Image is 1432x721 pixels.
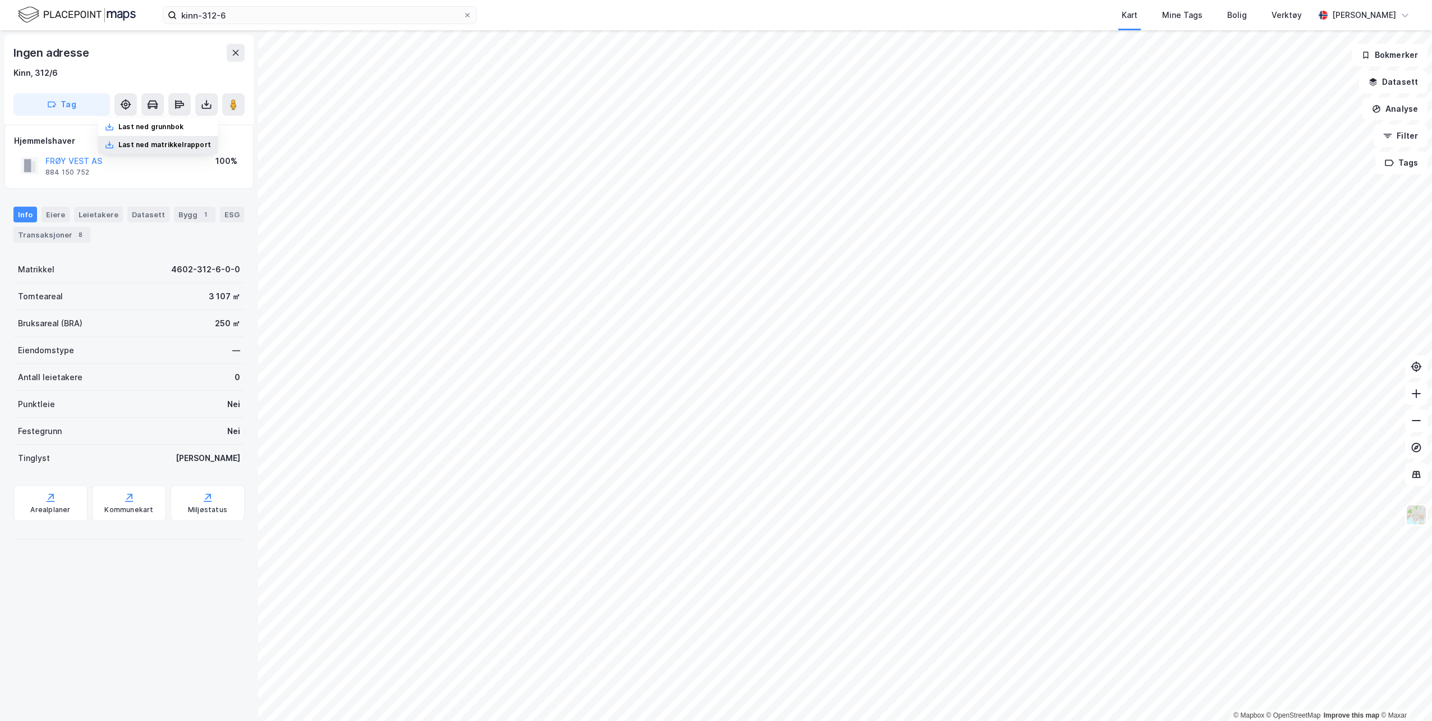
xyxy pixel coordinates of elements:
div: Nei [227,425,240,438]
div: ESG [220,207,244,222]
div: Hjemmelshaver [14,134,244,148]
div: [PERSON_NAME] [1332,8,1396,22]
div: Ingen adresse [13,44,91,62]
div: Datasett [127,207,169,222]
div: Last ned grunnbok [118,122,183,131]
div: Kart [1122,8,1137,22]
div: Info [13,207,37,222]
input: Søk på adresse, matrikkel, gårdeiere, leietakere eller personer [177,7,463,24]
div: Tinglyst [18,451,50,465]
div: Transaksjoner [13,227,90,243]
div: Bolig [1227,8,1247,22]
div: 4602-312-6-0-0 [171,263,240,276]
div: Eiendomstype [18,344,74,357]
button: Analyse [1362,98,1428,120]
div: Leietakere [74,207,123,222]
button: Tag [13,93,110,116]
div: Verktøy [1272,8,1302,22]
div: Last ned matrikkelrapport [118,140,211,149]
div: Kinn, 312/6 [13,66,58,80]
div: Bygg [174,207,215,222]
div: Punktleie [18,398,55,411]
button: Filter [1374,125,1428,147]
div: Arealplaner [30,505,70,514]
div: 250 ㎡ [215,317,240,330]
div: Kommunekart [104,505,153,514]
div: 8 [75,229,86,240]
img: Z [1406,504,1427,526]
a: Improve this map [1324,711,1379,719]
div: Eiere [42,207,70,222]
a: OpenStreetMap [1266,711,1321,719]
div: Miljøstatus [188,505,227,514]
div: Bruksareal (BRA) [18,317,82,330]
img: logo.f888ab2527a4732fd821a326f86c7f29.svg [18,5,136,25]
div: Tomteareal [18,290,63,303]
div: 1 [200,209,211,220]
div: 0 [235,371,240,384]
div: Matrikkel [18,263,54,276]
div: Mine Tags [1162,8,1202,22]
button: Tags [1375,152,1428,174]
iframe: Chat Widget [1376,667,1432,721]
div: 100% [215,154,237,168]
div: 3 107 ㎡ [209,290,240,303]
button: Datasett [1359,71,1428,93]
div: [PERSON_NAME] [176,451,240,465]
button: Bokmerker [1352,44,1428,66]
div: 884 150 752 [45,168,89,177]
div: Nei [227,398,240,411]
div: Festegrunn [18,425,62,438]
div: — [232,344,240,357]
div: Antall leietakere [18,371,82,384]
a: Mapbox [1233,711,1264,719]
